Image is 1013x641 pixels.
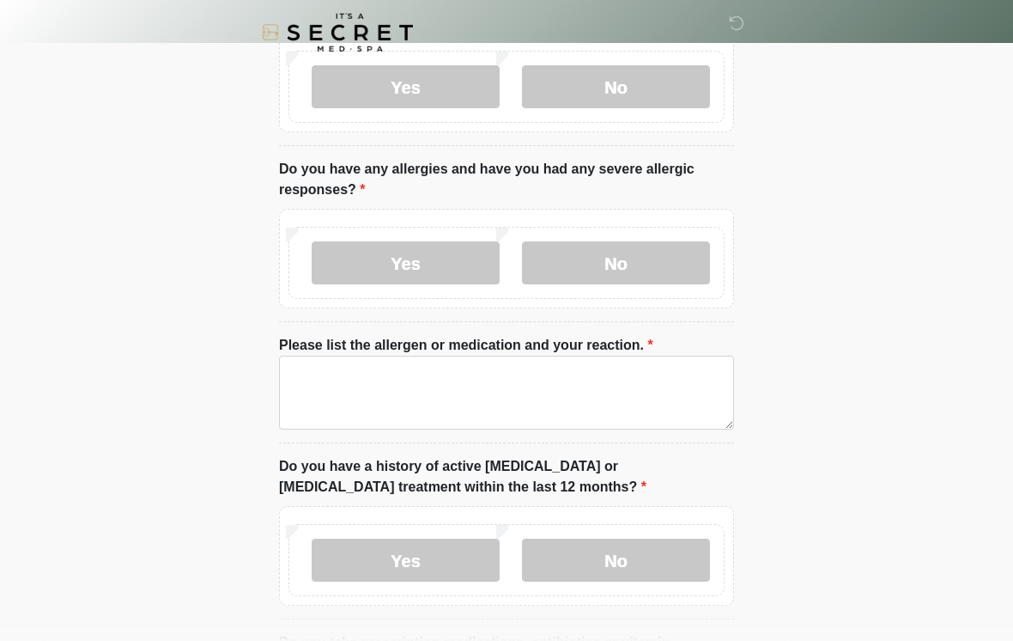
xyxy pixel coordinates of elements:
img: It's A Secret Med Spa Logo [262,13,413,52]
label: Do you have a history of active [MEDICAL_DATA] or [MEDICAL_DATA] treatment within the last 12 mon... [279,456,734,498]
label: Do you have any allergies and have you had any severe allergic responses? [279,159,734,200]
label: Yes [312,65,500,108]
label: No [522,65,710,108]
label: Please list the allergen or medication and your reaction. [279,335,653,356]
label: No [522,539,710,582]
label: Yes [312,241,500,284]
label: Yes [312,539,500,582]
label: No [522,241,710,284]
